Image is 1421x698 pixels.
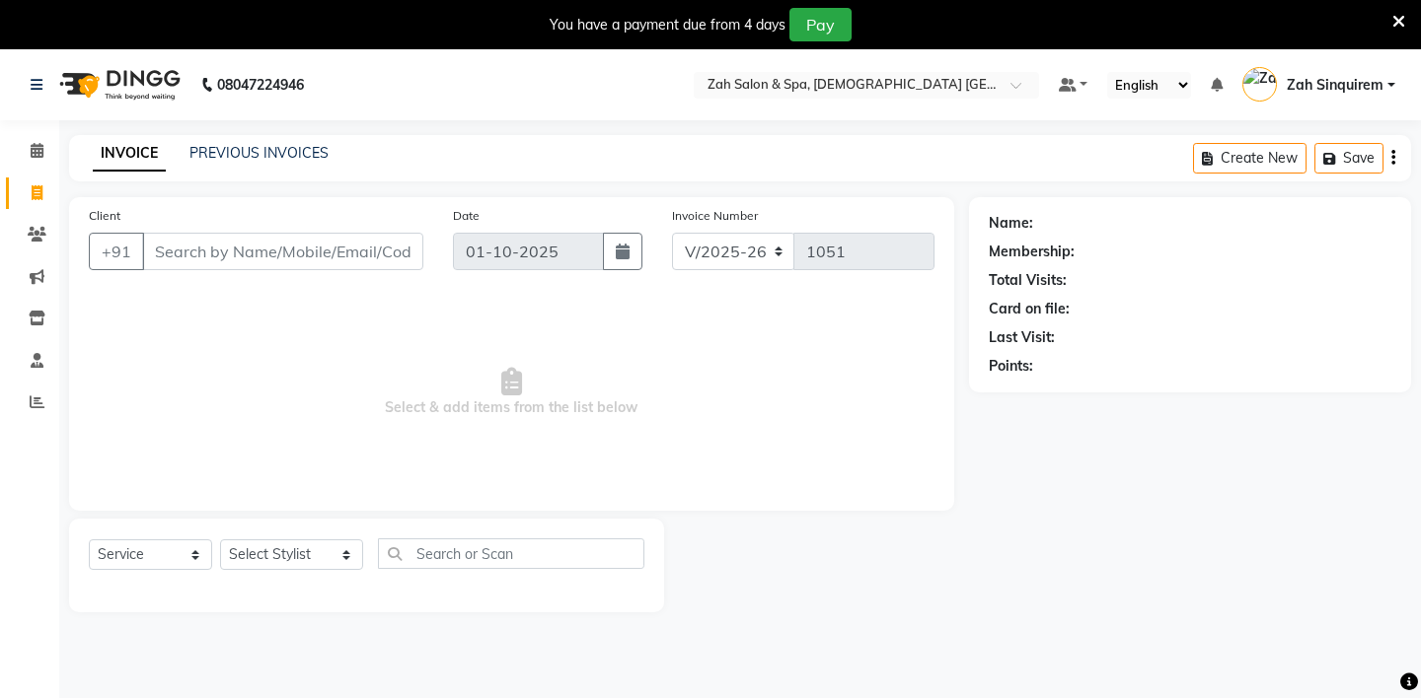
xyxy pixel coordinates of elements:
button: +91 [89,233,144,270]
label: Invoice Number [672,207,758,225]
img: logo [50,57,186,112]
input: Search or Scan [378,538,644,569]
div: Last Visit: [989,327,1055,348]
button: Pay [789,8,852,41]
button: Create New [1193,143,1307,174]
span: Select & add items from the list below [89,294,935,491]
span: Zah Sinquirem [1287,75,1384,96]
div: Card on file: [989,299,1070,319]
div: Name: [989,213,1033,234]
img: Zah Sinquirem [1242,67,1277,102]
div: You have a payment due from 4 days [550,15,785,35]
div: Points: [989,356,1033,377]
a: INVOICE [93,136,166,172]
div: Membership: [989,242,1075,262]
a: PREVIOUS INVOICES [189,144,329,162]
div: Total Visits: [989,270,1067,291]
label: Client [89,207,120,225]
button: Save [1314,143,1384,174]
label: Date [453,207,480,225]
input: Search by Name/Mobile/Email/Code [142,233,423,270]
b: 08047224946 [217,57,304,112]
